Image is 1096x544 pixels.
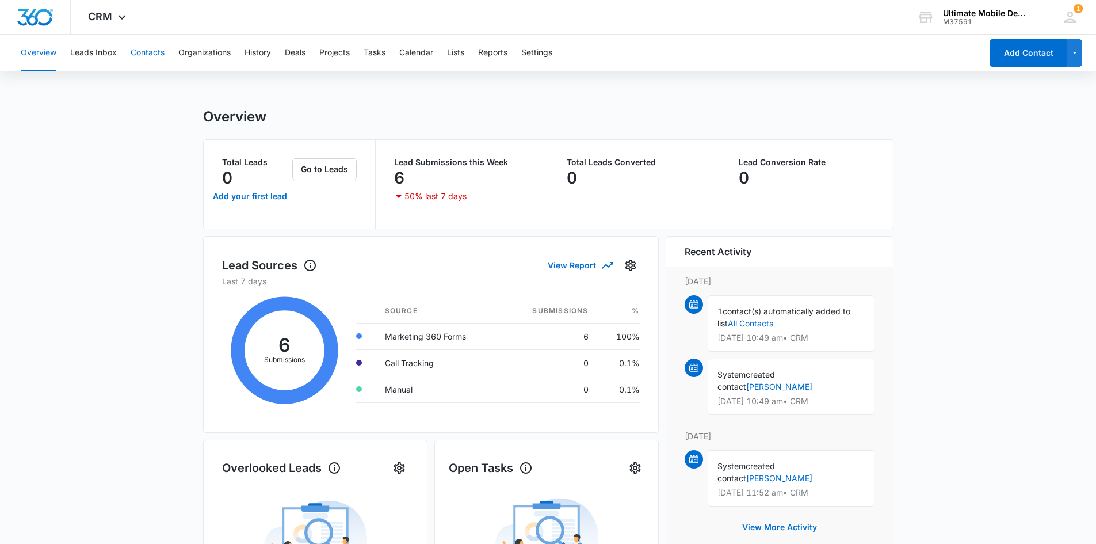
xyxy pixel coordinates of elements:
[447,35,464,71] button: Lists
[598,349,640,376] td: 0.1%
[222,257,317,274] h1: Lead Sources
[364,35,385,71] button: Tasks
[1074,4,1083,13] span: 1
[404,192,467,200] p: 50% last 7 days
[292,158,357,180] button: Go to Leads
[503,323,598,349] td: 6
[598,376,640,402] td: 0.1%
[728,318,773,328] a: All Contacts
[376,299,503,324] th: Source
[598,299,640,324] th: %
[717,397,865,405] p: [DATE] 10:49 am • CRM
[717,306,723,316] span: 1
[717,489,865,497] p: [DATE] 11:52 am • CRM
[478,35,507,71] button: Reports
[70,35,117,71] button: Leads Inbox
[548,255,612,275] button: View Report
[739,158,874,166] p: Lead Conversion Rate
[376,349,503,376] td: Call Tracking
[394,158,529,166] p: Lead Submissions this Week
[503,299,598,324] th: Submissions
[178,35,231,71] button: Organizations
[717,461,775,483] span: created contact
[746,382,812,391] a: [PERSON_NAME]
[503,349,598,376] td: 0
[717,370,746,379] span: System
[746,473,812,483] a: [PERSON_NAME]
[222,169,232,187] p: 0
[376,323,503,349] td: Marketing 360 Forms
[285,35,305,71] button: Deals
[685,430,874,442] p: [DATE]
[399,35,433,71] button: Calendar
[203,108,266,125] h1: Overview
[245,35,271,71] button: History
[567,169,577,187] p: 0
[503,376,598,402] td: 0
[222,459,341,477] h1: Overlooked Leads
[211,182,291,210] a: Add your first lead
[717,334,865,342] p: [DATE] 10:49 am • CRM
[222,275,640,287] p: Last 7 days
[685,245,751,258] h6: Recent Activity
[990,39,1067,67] button: Add Contact
[521,35,552,71] button: Settings
[943,18,1027,26] div: account id
[21,35,56,71] button: Overview
[390,459,408,477] button: Settings
[717,461,746,471] span: System
[739,169,749,187] p: 0
[131,35,165,71] button: Contacts
[717,370,775,391] span: created contact
[598,323,640,349] td: 100%
[394,169,404,187] p: 6
[626,459,644,477] button: Settings
[685,275,874,287] p: [DATE]
[621,256,640,275] button: Settings
[319,35,350,71] button: Projects
[449,459,533,477] h1: Open Tasks
[222,158,291,166] p: Total Leads
[717,306,850,328] span: contact(s) automatically added to list
[292,164,357,174] a: Go to Leads
[376,376,503,402] td: Manual
[1074,4,1083,13] div: notifications count
[731,513,828,541] button: View More Activity
[88,10,112,22] span: CRM
[567,158,702,166] p: Total Leads Converted
[943,9,1027,18] div: account name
